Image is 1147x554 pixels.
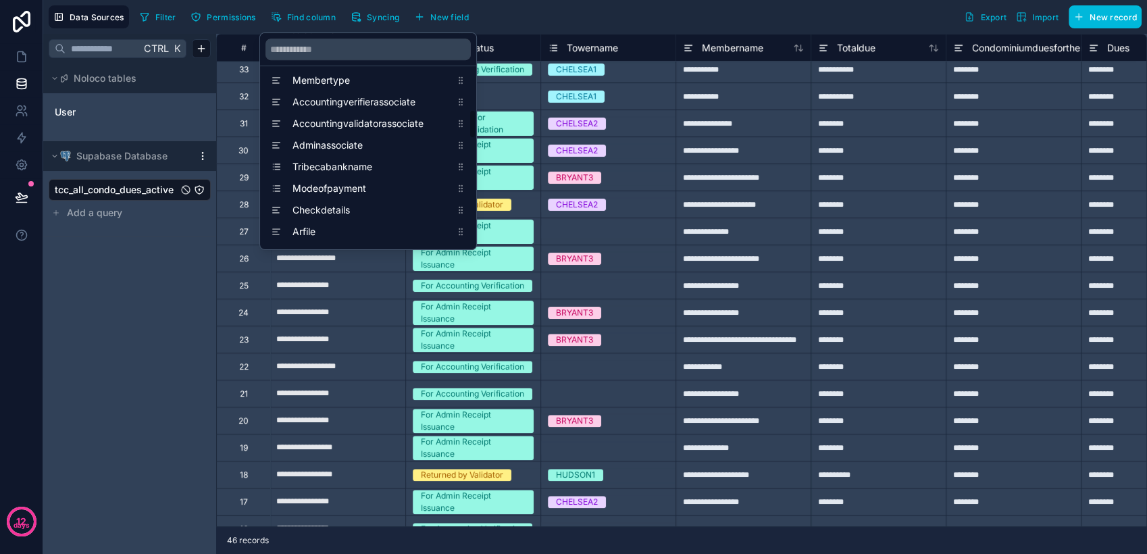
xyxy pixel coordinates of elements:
[55,183,174,197] span: tcc_all_condo_dues_active
[49,69,203,88] button: Noloco tables
[421,409,526,433] div: For Admin Receipt Issuance
[55,105,76,119] span: User
[556,496,598,508] div: CHELSEA2
[430,12,469,22] span: New field
[837,41,875,55] span: Totaldue
[287,12,336,22] span: Find column
[1011,5,1063,28] button: Import
[556,334,593,346] div: BRYANT3
[421,388,524,400] div: For Accounting Verification
[421,523,524,535] div: For Accounting Verification
[240,388,248,399] div: 21
[74,72,136,85] span: Noloco tables
[239,91,249,102] div: 32
[556,199,598,211] div: CHELSEA2
[260,33,476,249] div: scrollable content
[421,469,503,481] div: Returned by Validator
[292,74,451,87] span: Membertype
[16,515,26,528] p: 12
[980,12,1006,22] span: Export
[421,247,526,271] div: For Admin Receipt Issuance
[239,64,249,75] div: 33
[556,118,598,130] div: CHELSEA2
[421,436,526,460] div: For Admin Receipt Issuance
[240,443,248,453] div: 19
[49,147,192,166] button: Postgres logoSupabase Database
[238,415,249,426] div: 20
[239,361,249,372] div: 22
[292,225,451,238] span: Arfile
[239,334,249,345] div: 23
[55,105,164,119] a: User
[292,117,451,130] span: Accountingvalidatorassociate
[556,469,595,481] div: HUDSON1
[556,91,596,103] div: CHELSEA1
[49,5,129,28] button: Data Sources
[1063,5,1142,28] a: New record
[346,7,409,27] a: Syncing
[67,206,122,220] span: Add a query
[186,7,265,27] a: Permissions
[556,253,593,265] div: BRYANT3
[292,247,451,260] span: Sifile
[421,490,526,514] div: For Admin Receipt Issuance
[227,43,260,53] div: #
[227,535,269,546] span: 46 records
[240,470,248,480] div: 18
[134,7,181,27] button: Filter
[49,179,211,201] div: tcc_all_condo_dues_active
[49,101,211,123] div: User
[207,12,255,22] span: Permissions
[556,145,598,157] div: CHELSEA2
[421,328,526,352] div: For Admin Receipt Issuance
[556,307,593,319] div: BRYANT3
[76,149,168,163] span: Supabase Database
[266,7,340,27] button: Find column
[556,64,596,76] div: CHELSEA1
[421,301,526,325] div: For Admin Receipt Issuance
[239,172,249,183] div: 29
[49,203,211,222] button: Add a query
[239,253,249,264] div: 26
[292,95,451,109] span: Accountingverifierassociate
[292,160,451,174] span: Tribecabankname
[1032,12,1059,22] span: Import
[60,151,71,161] img: Postgres logo
[1090,12,1137,22] span: New record
[172,44,182,53] span: K
[238,145,249,156] div: 30
[367,12,399,22] span: Syncing
[556,415,593,427] div: BRYANT3
[143,40,170,57] span: Ctrl
[702,41,763,55] span: Membername
[1107,41,1129,55] span: Dues
[1069,5,1142,28] button: New record
[346,7,404,27] button: Syncing
[240,524,248,534] div: 16
[240,118,248,129] div: 31
[292,182,451,195] span: Modeofpayment
[70,12,124,22] span: Data Sources
[421,280,524,292] div: For Accounting Verification
[567,41,618,55] span: Towername
[292,138,451,152] span: Adminassociate
[238,307,249,318] div: 24
[239,226,249,237] div: 27
[959,5,1011,28] button: Export
[239,280,249,291] div: 25
[186,7,260,27] button: Permissions
[155,12,176,22] span: Filter
[292,203,451,217] span: Checkdetails
[55,183,178,197] a: tcc_all_condo_dues_active
[972,41,1108,55] span: Condominiumduesforthemonth
[409,7,474,27] button: New field
[556,172,593,184] div: BRYANT3
[421,361,524,373] div: For Accounting Verification
[240,497,248,507] div: 17
[14,520,30,531] p: days
[239,199,249,210] div: 28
